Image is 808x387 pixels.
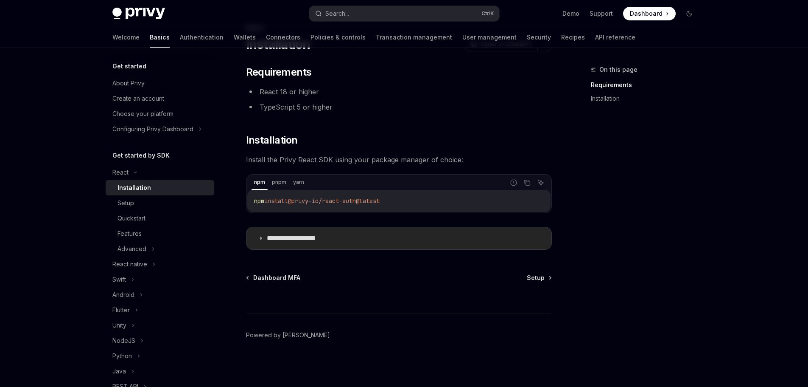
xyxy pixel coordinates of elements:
span: @privy-io/react-auth@latest [288,197,380,205]
div: Features [117,229,142,239]
a: Wallets [234,27,256,48]
div: React native [112,259,147,269]
div: Python [112,351,132,361]
div: Choose your platform [112,109,173,119]
a: Dashboard MFA [247,274,300,282]
a: Security [527,27,551,48]
span: Dashboard MFA [253,274,300,282]
a: Setup [106,195,214,211]
li: React 18 or higher [246,86,552,98]
div: Flutter [112,305,130,315]
div: Android [112,290,134,300]
img: dark logo [112,8,165,20]
div: Unity [112,320,126,331]
a: API reference [595,27,635,48]
li: TypeScript 5 or higher [246,101,552,113]
button: Copy the contents from the code block [522,177,533,188]
div: Swift [112,274,126,285]
div: Java [112,366,126,376]
div: About Privy [112,78,145,88]
a: Welcome [112,27,140,48]
div: Create an account [112,93,164,104]
a: Dashboard [623,7,676,20]
a: Policies & controls [310,27,366,48]
span: Ctrl K [481,10,494,17]
button: Search...CtrlK [309,6,499,21]
div: npm [252,177,268,187]
button: Report incorrect code [508,177,519,188]
div: Installation [117,183,151,193]
span: Setup [527,274,545,282]
a: Installation [591,92,703,105]
span: Dashboard [630,9,663,18]
div: pnpm [269,177,289,187]
a: Choose your platform [106,106,214,121]
a: Create an account [106,91,214,106]
span: npm [254,197,264,205]
a: Recipes [561,27,585,48]
span: Install the Privy React SDK using your package manager of choice: [246,154,552,166]
button: Ask AI [535,177,546,188]
div: Search... [325,8,349,19]
a: Quickstart [106,211,214,226]
a: Features [106,226,214,241]
div: Configuring Privy Dashboard [112,124,193,134]
a: Support [590,9,613,18]
a: Authentication [180,27,224,48]
a: Setup [527,274,551,282]
div: React [112,167,129,178]
span: install [264,197,288,205]
h5: Get started [112,61,146,71]
a: Powered by [PERSON_NAME] [246,331,330,339]
a: Transaction management [376,27,452,48]
span: Requirements [246,65,312,79]
a: About Privy [106,76,214,91]
div: yarn [291,177,307,187]
span: On this page [599,65,637,75]
button: Toggle dark mode [682,7,696,20]
a: Requirements [591,78,703,92]
a: Basics [150,27,170,48]
a: Installation [106,180,214,195]
div: NodeJS [112,336,135,346]
div: Advanced [117,244,146,254]
div: Setup [117,198,134,208]
a: Demo [562,9,579,18]
div: Quickstart [117,213,145,223]
a: Connectors [266,27,300,48]
span: Installation [246,133,298,147]
a: User management [462,27,517,48]
h5: Get started by SDK [112,150,170,161]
